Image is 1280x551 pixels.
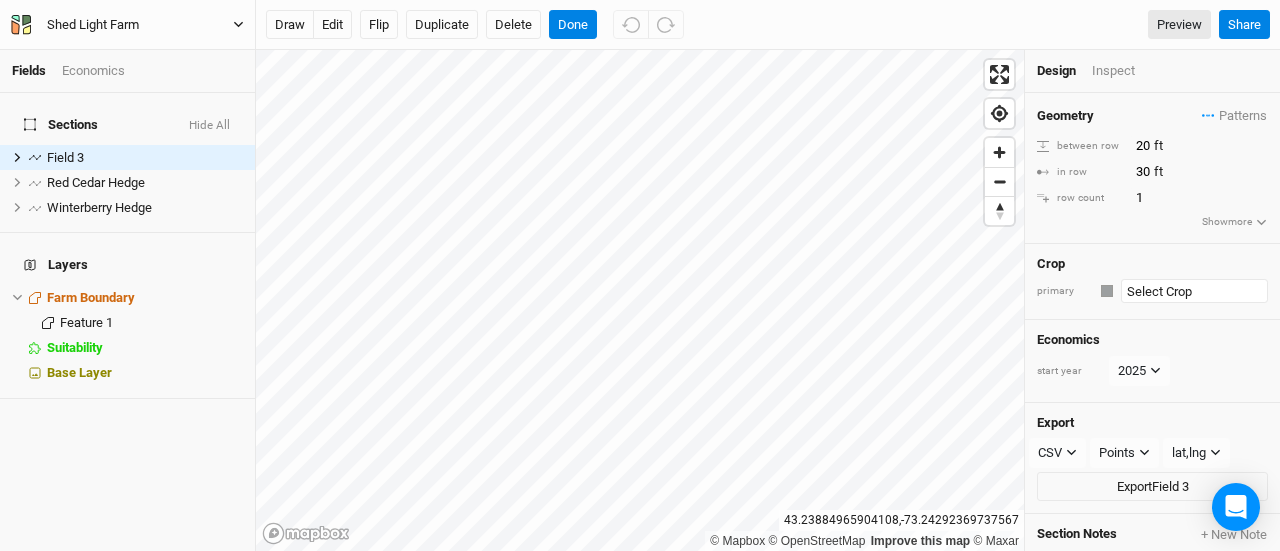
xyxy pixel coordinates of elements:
[60,315,243,331] div: Feature 1
[47,15,139,35] div: Shed Light Farm
[47,175,243,191] div: Red Cedar Hedge
[47,150,84,165] span: Field 3
[1037,256,1065,272] h4: Crop
[1201,105,1268,127] button: Patterns
[985,138,1014,167] button: Zoom in
[360,10,398,40] button: Flip
[648,10,684,40] button: Redo (^Z)
[549,10,597,40] button: Done
[1200,526,1268,544] button: + New Note
[1037,139,1125,154] div: between row
[710,534,765,548] a: Mapbox
[1037,191,1125,206] div: row count
[47,290,135,305] span: Farm Boundary
[985,196,1014,225] button: Reset bearing to north
[47,150,243,166] div: Field 3
[10,14,245,36] button: Shed Light Farm
[47,340,103,355] span: Suitability
[1037,165,1125,180] div: in row
[1219,10,1270,40] button: Share
[486,10,541,40] button: Delete
[1109,356,1170,386] button: 2025
[985,167,1014,196] button: Zoom out
[779,510,1024,531] div: 43.23884965904108 , -73.24292369737567
[613,10,649,40] button: Undo (^z)
[1029,438,1086,468] button: CSV
[47,365,243,381] div: Base Layer
[1092,62,1163,80] div: Inspect
[1037,108,1094,124] h4: Geometry
[1037,284,1087,299] div: primary
[1148,10,1211,40] a: Preview
[1037,526,1117,544] span: Section Notes
[1099,443,1135,463] div: Points
[1037,332,1268,348] h4: Economics
[1037,364,1107,379] div: start year
[47,365,112,380] span: Base Layer
[406,10,478,40] button: Duplicate
[985,60,1014,89] button: Enter fullscreen
[1202,106,1267,126] span: Patterns
[1163,438,1230,468] button: lat,lng
[1037,415,1268,431] h4: Export
[1037,62,1076,80] div: Design
[47,175,145,190] span: Red Cedar Hedge
[1038,443,1062,463] div: CSV
[1090,438,1159,468] button: Points
[256,50,1024,551] canvas: Map
[188,119,231,133] button: Hide All
[47,340,243,356] div: Suitability
[1037,472,1268,502] button: ExportField 3
[985,197,1014,225] span: Reset bearing to north
[47,290,243,306] div: Farm Boundary
[1172,443,1206,463] div: lat,lng
[47,200,243,216] div: Winterberry Hedge
[1212,483,1260,531] div: Open Intercom Messenger
[769,534,866,548] a: OpenStreetMap
[313,10,352,40] button: edit
[266,10,314,40] button: draw
[871,534,970,548] a: Improve this map
[262,522,350,545] a: Mapbox logo
[12,63,46,78] a: Fields
[62,62,125,80] div: Economics
[1201,213,1268,231] button: Showmore
[1121,279,1268,303] input: Select Crop
[985,99,1014,128] button: Find my location
[12,245,243,285] h4: Layers
[973,534,1019,548] a: Maxar
[47,200,152,215] span: Winterberry Hedge
[60,315,113,330] span: Feature 1
[24,117,98,133] span: Sections
[985,168,1014,196] span: Zoom out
